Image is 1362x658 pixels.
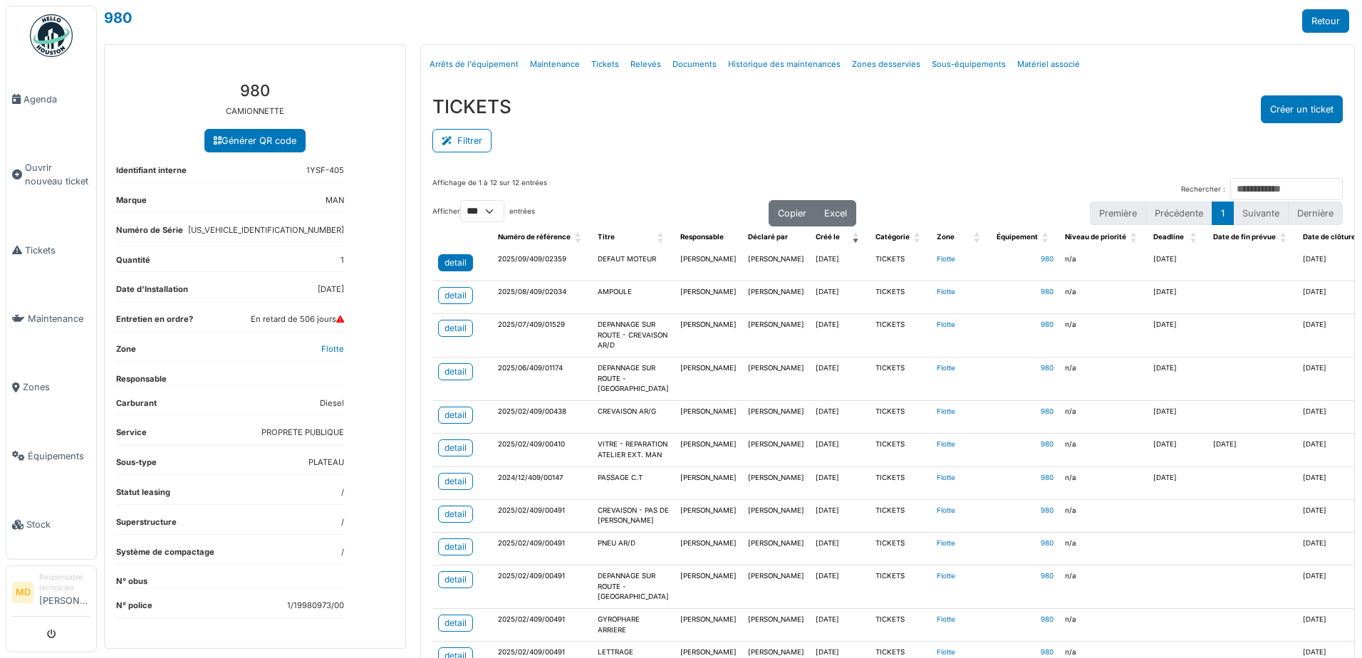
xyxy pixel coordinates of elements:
a: Sous-équipements [926,48,1012,81]
dd: / [341,546,344,558]
td: [PERSON_NAME] [742,565,810,608]
td: [PERSON_NAME] [742,281,810,314]
dd: MAN [326,194,344,207]
dt: Système de compactage [116,546,214,564]
a: detail [438,320,473,337]
button: Excel [815,200,856,226]
td: TICKETS [870,357,931,401]
span: Déclaré par [748,233,788,241]
a: Flotte [937,572,955,580]
div: Affichage de 1 à 12 sur 12 entrées [432,178,547,200]
p: CAMIONNETTE [116,105,394,117]
span: Zone: Activate to sort [974,226,982,249]
a: Flotte [937,288,955,296]
a: Maintenance [6,284,96,352]
a: 980 [1041,539,1054,547]
dd: Diesel [320,397,344,409]
span: Titre [598,233,615,241]
td: DEFAUT MOTEUR [592,249,675,281]
td: DEPANNAGE SUR ROUTE - CREVAISON AR/D [592,314,675,357]
td: [DATE] [810,357,870,401]
dd: [DATE] [318,283,344,296]
td: n/a [1059,357,1148,401]
a: Zones desservies [846,48,926,81]
span: Équipement: Activate to sort [1042,226,1051,249]
td: [PERSON_NAME] [675,401,742,434]
td: [PERSON_NAME] [675,249,742,281]
td: [PERSON_NAME] [675,466,742,499]
dt: Service [116,427,147,444]
td: [PERSON_NAME] [742,532,810,565]
dt: Sous-type [116,456,157,474]
h3: 980 [116,81,394,100]
td: TICKETS [870,314,931,357]
span: Excel [824,208,847,219]
div: detail [445,540,467,553]
td: [DATE] [810,249,870,281]
dd: / [341,516,344,528]
a: detail [438,615,473,632]
td: TICKETS [870,249,931,281]
button: 1 [1212,202,1234,225]
td: [DATE] [1148,357,1207,401]
a: Agenda [6,65,96,133]
button: Filtrer [432,129,492,152]
a: 980 [1041,255,1054,263]
td: PASSAGE C.T [592,466,675,499]
dd: [US_VEHICLE_IDENTIFICATION_NUMBER] [188,224,344,236]
td: DEPANNAGE SUR ROUTE - [GEOGRAPHIC_DATA] [592,565,675,608]
span: Agenda [24,93,90,106]
div: Responsable technicien [39,572,90,594]
a: Flotte [937,615,955,623]
td: VITRE - REPARATION ATELIER EXT. MAN [592,434,675,466]
a: Flotte [937,364,955,372]
td: [DATE] [1148,314,1207,357]
td: TICKETS [870,532,931,565]
td: 2025/07/409/01529 [492,314,592,357]
a: detail [438,287,473,304]
td: [DATE] [1148,434,1207,466]
div: detail [445,475,467,488]
td: [DATE] [810,434,870,466]
div: detail [445,508,467,521]
div: detail [445,256,467,269]
dt: N° obus [116,575,147,587]
td: [DATE] [810,281,870,314]
td: [PERSON_NAME] [675,281,742,314]
span: Date de clôture [1303,233,1356,241]
dt: Entretien en ordre? [116,313,193,331]
dd: / [341,486,344,498]
span: Équipement [997,233,1038,241]
h3: TICKETS [432,95,511,117]
a: Stock [6,491,96,559]
label: Rechercher : [1181,184,1225,195]
td: n/a [1059,608,1148,641]
span: Catégorie: Activate to sort [914,226,922,249]
select: Afficherentrées [460,200,504,222]
a: 980 [1041,615,1054,623]
td: [PERSON_NAME] [675,357,742,401]
dt: Superstructure [116,516,177,534]
a: Historique des maintenances [722,48,846,81]
td: [PERSON_NAME] [742,608,810,641]
td: TICKETS [870,281,931,314]
td: TICKETS [870,608,931,641]
td: CREVAISON AR/G [592,401,675,434]
td: [DATE] [810,608,870,641]
a: Flotte [937,440,955,448]
td: [PERSON_NAME] [742,466,810,499]
a: 980 [1041,648,1054,656]
a: 980 [1041,572,1054,580]
td: [DATE] [1207,434,1297,466]
div: detail [445,365,467,378]
dt: Statut leasing [116,486,170,504]
td: [PERSON_NAME] [675,434,742,466]
a: 980 [1041,288,1054,296]
td: 2025/02/409/00491 [492,532,592,565]
td: n/a [1059,249,1148,281]
span: Numéro de référence: Activate to sort [575,226,583,249]
img: Badge_color-CXgf-gQk.svg [30,14,73,57]
td: TICKETS [870,466,931,499]
td: TICKETS [870,565,931,608]
td: [PERSON_NAME] [675,565,742,608]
